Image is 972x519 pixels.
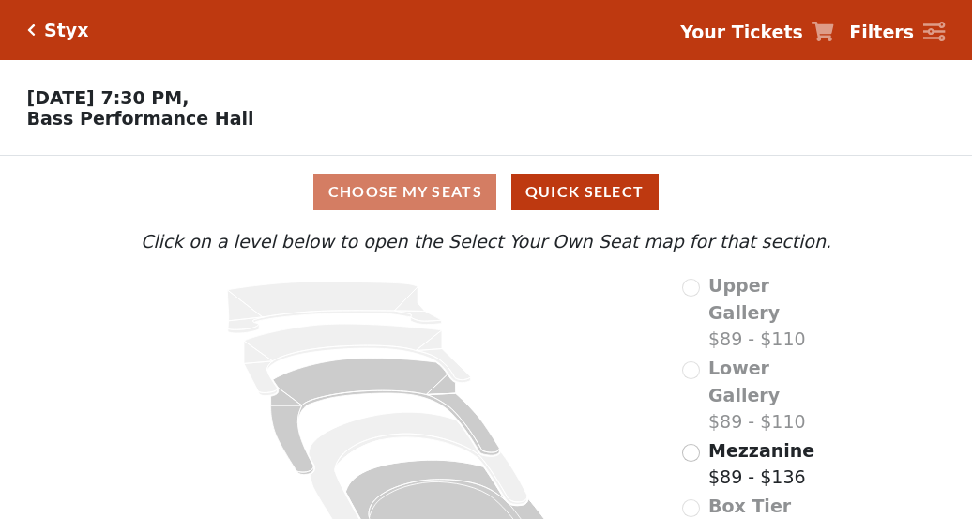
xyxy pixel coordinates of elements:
label: $89 - $136 [708,437,814,491]
label: $89 - $110 [708,355,837,435]
h5: Styx [44,20,88,41]
a: Click here to go back to filters [27,23,36,37]
a: Your Tickets [680,19,834,46]
strong: Your Tickets [680,22,803,42]
span: Box Tier [708,496,791,516]
p: Click on a level below to open the Select Your Own Seat map for that section. [135,228,838,255]
span: Mezzanine [708,440,814,461]
button: Quick Select [511,174,659,210]
span: Lower Gallery [708,358,780,405]
a: Filters [849,19,945,46]
label: $89 - $110 [708,272,837,353]
strong: Filters [849,22,914,42]
span: Upper Gallery [708,275,780,323]
path: Upper Gallery - Seats Available: 0 [227,282,441,333]
path: Lower Gallery - Seats Available: 0 [244,324,471,396]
